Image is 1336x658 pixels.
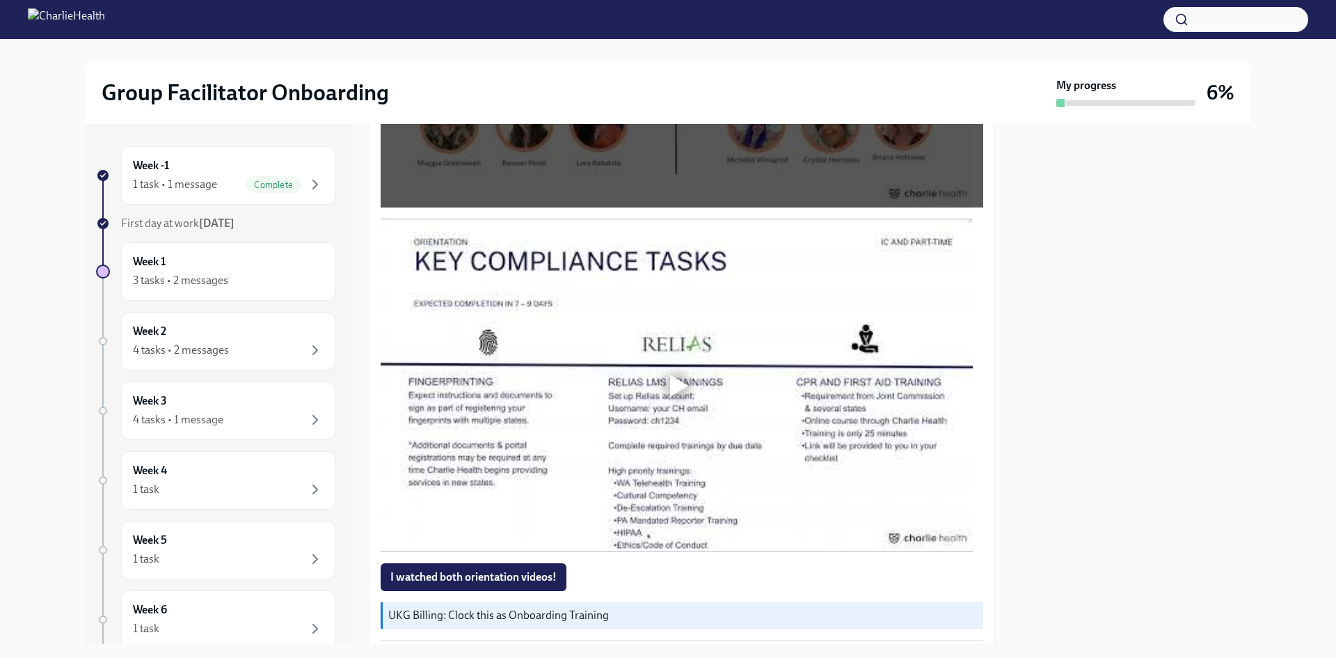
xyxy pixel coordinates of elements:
[121,217,234,230] span: First day at work
[133,463,167,478] h6: Week 4
[96,312,335,370] a: Week 24 tasks • 2 messages
[96,146,335,205] a: Week -11 task • 1 messageComplete
[133,343,229,358] div: 4 tasks • 2 messages
[133,621,159,636] div: 1 task
[133,412,223,428] div: 4 tasks • 1 message
[133,533,167,548] h6: Week 5
[96,590,335,649] a: Week 61 task
[102,79,389,107] h2: Group Facilitator Onboarding
[381,563,566,591] button: I watched both orientation videos!
[133,254,166,269] h6: Week 1
[388,608,978,623] p: UKG Billing: Clock this as Onboarding Training
[96,382,335,440] a: Week 34 tasks • 1 message
[133,324,166,339] h6: Week 2
[96,451,335,510] a: Week 41 task
[133,602,167,618] h6: Week 6
[133,393,167,409] h6: Week 3
[1056,78,1116,93] strong: My progress
[96,216,335,231] a: First day at work[DATE]
[133,158,169,173] h6: Week -1
[133,177,217,192] div: 1 task • 1 message
[133,482,159,497] div: 1 task
[96,242,335,301] a: Week 13 tasks • 2 messages
[28,8,105,31] img: CharlieHealth
[1207,80,1234,105] h3: 6%
[96,521,335,579] a: Week 51 task
[199,217,234,230] strong: [DATE]
[246,180,301,190] span: Complete
[133,273,228,288] div: 3 tasks • 2 messages
[133,551,159,567] div: 1 task
[390,570,557,584] span: I watched both orientation videos!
